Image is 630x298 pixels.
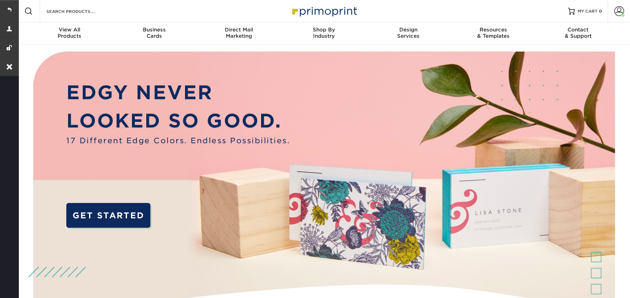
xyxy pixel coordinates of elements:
a: Contact& Support [536,22,621,45]
a: View AllProducts [27,22,112,45]
span: Business [112,27,197,33]
a: DesignServices [366,22,451,45]
a: GET STARTED [66,203,150,228]
span: 17 Different Edge Colors. Endless Possibilities. [66,135,290,146]
div: Marketing [197,27,281,39]
div: Industry [281,27,366,39]
span: MY CART [578,8,598,14]
span: Shop By [281,27,366,33]
a: Direct MailMarketing [197,22,281,45]
span: 0 [599,9,602,14]
div: Cards [112,27,197,39]
a: Shop ByIndustry [281,22,366,45]
div: Products [27,27,112,39]
div: & Templates [451,27,536,39]
a: Resources& Templates [451,22,536,45]
div: & Support [536,27,621,39]
img: Primoprint [289,3,359,19]
span: Design [366,27,451,33]
input: SEARCH PRODUCTS..... [46,7,114,15]
span: Resources [451,27,536,33]
div: Services [366,27,451,39]
span: Direct Mail [197,27,281,33]
span: View All [27,27,112,33]
span: Contact [536,27,621,33]
p: LOOKED SO GOOD. [66,107,290,135]
p: EDGY NEVER [66,78,290,107]
a: BusinessCards [112,22,197,45]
